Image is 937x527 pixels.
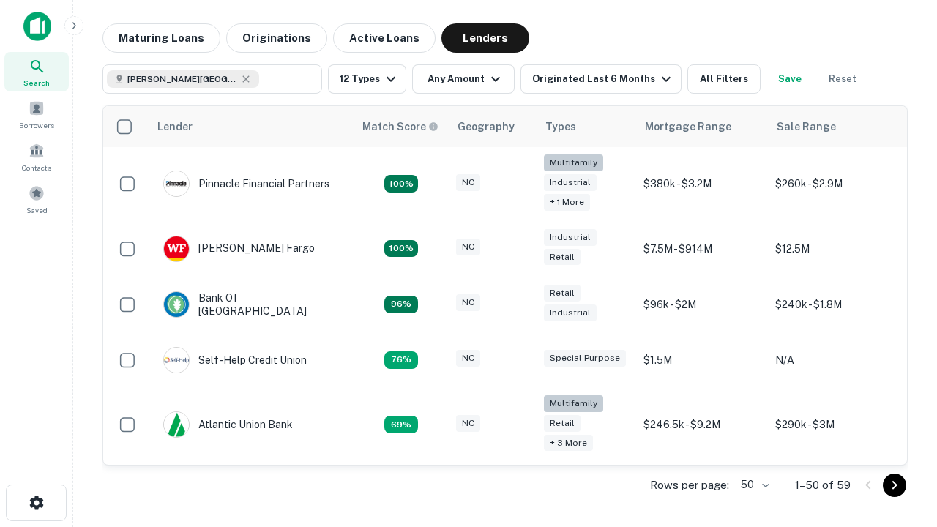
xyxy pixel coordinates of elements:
div: Lender [157,118,193,135]
div: Retail [544,285,581,302]
button: Save your search to get updates of matches that match your search criteria. [766,64,813,94]
div: Matching Properties: 26, hasApolloMatch: undefined [384,175,418,193]
h6: Match Score [362,119,436,135]
span: Borrowers [19,119,54,131]
th: Lender [149,106,354,147]
td: $96k - $2M [636,277,768,332]
button: Active Loans [333,23,436,53]
span: [PERSON_NAME][GEOGRAPHIC_DATA], [GEOGRAPHIC_DATA] [127,72,237,86]
button: Maturing Loans [102,23,220,53]
button: Originations [226,23,327,53]
img: picture [164,412,189,437]
th: Sale Range [768,106,900,147]
div: NC [456,350,480,367]
a: Contacts [4,137,69,176]
div: Matching Properties: 11, hasApolloMatch: undefined [384,351,418,369]
a: Search [4,52,69,91]
div: Pinnacle Financial Partners [163,171,329,197]
button: Originated Last 6 Months [520,64,682,94]
span: Saved [26,204,48,216]
div: Capitalize uses an advanced AI algorithm to match your search with the best lender. The match sco... [362,119,438,135]
p: 1–50 of 59 [795,476,851,494]
div: Industrial [544,229,597,246]
img: picture [164,236,189,261]
div: 50 [735,474,772,496]
img: picture [164,348,189,373]
div: NC [456,415,480,432]
div: + 3 more [544,435,593,452]
div: Multifamily [544,395,603,412]
a: Saved [4,179,69,219]
td: $290k - $3M [768,388,900,462]
a: Borrowers [4,94,69,134]
td: $7.5M - $914M [636,221,768,277]
iframe: Chat Widget [864,363,937,433]
div: Sale Range [777,118,836,135]
div: Industrial [544,174,597,191]
button: Any Amount [412,64,515,94]
div: Matching Properties: 15, hasApolloMatch: undefined [384,240,418,258]
div: Mortgage Range [645,118,731,135]
div: + 1 more [544,194,590,211]
td: $240k - $1.8M [768,277,900,332]
td: $380k - $3.2M [636,147,768,221]
div: Retail [544,415,581,432]
button: 12 Types [328,64,406,94]
img: picture [164,171,189,196]
p: Rows per page: [650,476,729,494]
button: Lenders [441,23,529,53]
div: Special Purpose [544,350,626,367]
div: NC [456,239,480,255]
td: $1.5M [636,332,768,388]
div: Multifamily [544,154,603,171]
img: capitalize-icon.png [23,12,51,41]
div: Retail [544,249,581,266]
span: Search [23,77,50,89]
th: Mortgage Range [636,106,768,147]
td: $12.5M [768,221,900,277]
div: Geography [458,118,515,135]
div: NC [456,294,480,311]
div: Bank Of [GEOGRAPHIC_DATA] [163,291,339,318]
div: Originated Last 6 Months [532,70,675,88]
td: $246.5k - $9.2M [636,388,768,462]
button: Go to next page [883,474,906,497]
th: Geography [449,106,537,147]
div: Industrial [544,304,597,321]
td: $260k - $2.9M [768,147,900,221]
th: Types [537,106,636,147]
div: NC [456,174,480,191]
button: All Filters [687,64,761,94]
th: Capitalize uses an advanced AI algorithm to match your search with the best lender. The match sco... [354,106,449,147]
img: picture [164,292,189,317]
div: Atlantic Union Bank [163,411,293,438]
div: Matching Properties: 10, hasApolloMatch: undefined [384,416,418,433]
span: Contacts [22,162,51,173]
div: Self-help Credit Union [163,347,307,373]
button: Reset [819,64,866,94]
td: N/A [768,332,900,388]
div: [PERSON_NAME] Fargo [163,236,315,262]
div: Types [545,118,576,135]
div: Matching Properties: 14, hasApolloMatch: undefined [384,296,418,313]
